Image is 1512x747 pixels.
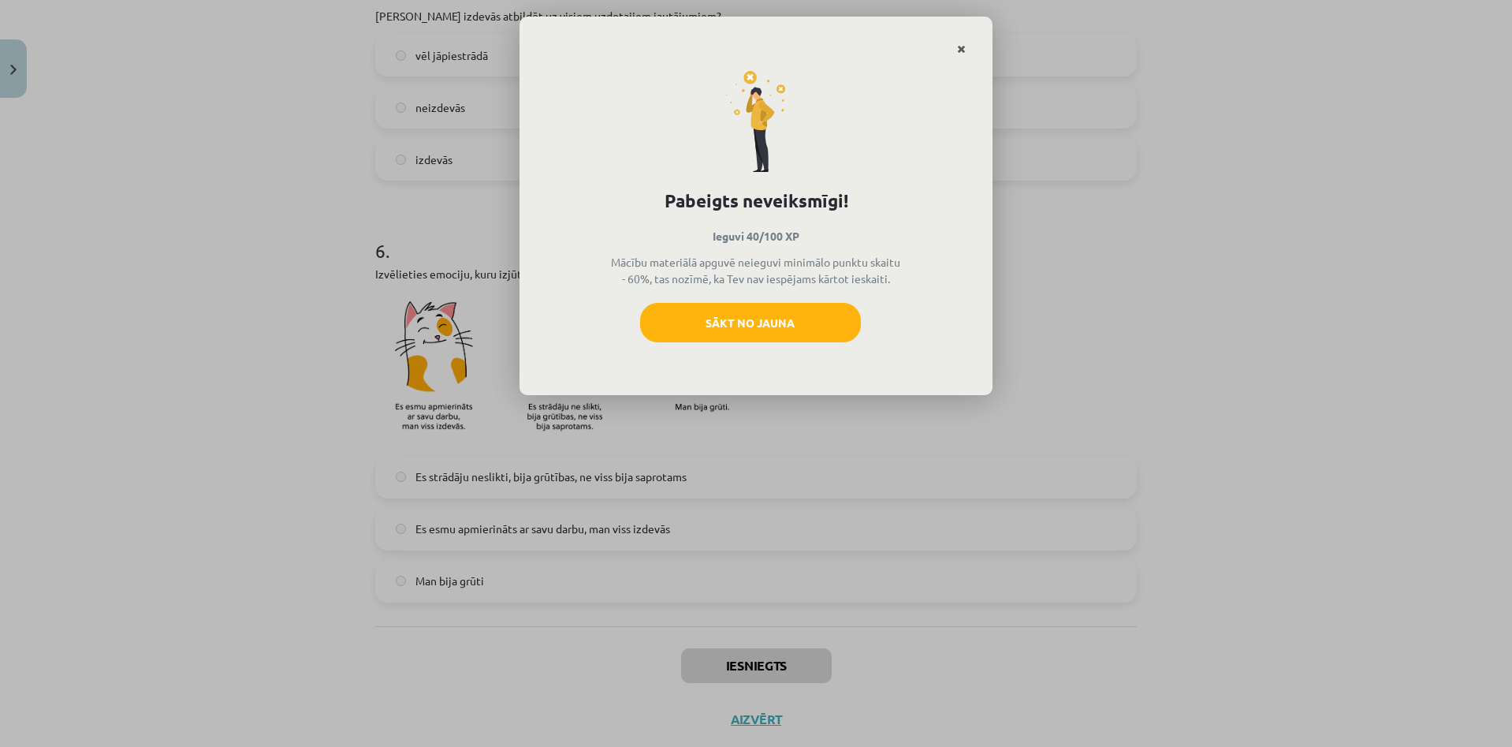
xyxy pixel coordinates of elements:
p: Ieguvi 40/100 XP [546,228,966,245]
button: Sākt no jauna [640,303,861,342]
p: Mācību materiālā apguvē neieguvi minimālo punktu skaitu - 60%, tas nozīmē, ka Tev nav iespējams k... [609,254,903,287]
h1: Pabeigts neveiksmīgi! [546,188,966,215]
a: Close [948,34,975,65]
img: fail-icon-2dff40cce496c8bbe20d0877b3080013ff8af6d729d7a6e6bb932d91c467ac91.svg [726,71,786,172]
